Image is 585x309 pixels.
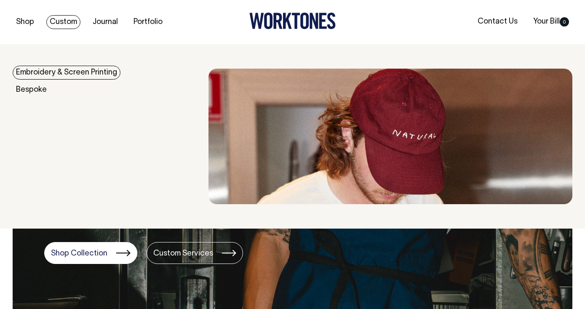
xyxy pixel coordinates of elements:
[13,66,120,80] a: Embroidery & Screen Printing
[208,69,572,204] img: embroidery & Screen Printing
[46,15,80,29] a: Custom
[130,15,166,29] a: Portfolio
[13,15,37,29] a: Shop
[89,15,121,29] a: Journal
[474,15,521,29] a: Contact Us
[13,83,50,97] a: Bespoke
[530,15,572,29] a: Your Bill0
[147,242,243,264] a: Custom Services
[560,17,569,27] span: 0
[44,242,137,264] a: Shop Collection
